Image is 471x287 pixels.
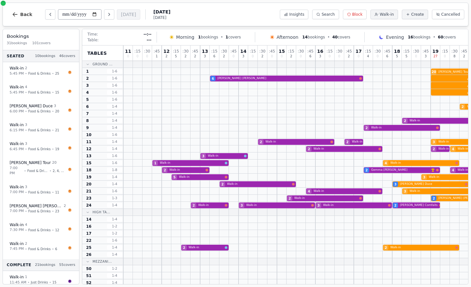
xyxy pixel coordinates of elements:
span: 3 [425,55,426,58]
span: 40 [332,35,338,39]
span: 27 [434,55,438,58]
span: 1 [86,69,89,74]
span: 2 [462,104,464,109]
span: 4 [25,85,27,90]
span: 2 [223,55,225,58]
span: Walk-in [352,140,362,144]
span: Walk-in [265,140,329,144]
span: [PERSON_NAME] [PERSON_NAME] [217,76,358,81]
span: 1 - 6 [107,90,122,95]
span: 2 [25,241,27,247]
span: 3 [25,141,27,147]
span: • [25,209,27,214]
span: • [52,147,54,152]
span: 6:15 PM [10,128,24,133]
span: 1 - 4 [107,175,122,179]
span: Walk-in [198,203,223,208]
span: 2 [346,140,349,144]
span: 15 [53,280,57,285]
span: 20 [86,182,92,187]
span: Gemma [PERSON_NAME] [371,168,430,172]
button: [PERSON_NAME] Duce36:00 PM•Food & Drinks•20 [5,100,77,118]
button: [PERSON_NAME] [PERSON_NAME]27:00 PM•Food & Drinks•23 [5,200,77,217]
span: Create [411,12,424,17]
button: Walk-in 47:30 PM•Food & Drinks•12 [5,219,77,236]
span: 5 [86,97,89,102]
span: 15 [279,49,285,53]
span: 101 covers [32,41,51,46]
span: • [52,90,54,95]
h3: Bookings [7,33,75,39]
span: 20 [55,109,59,114]
span: 2 [433,147,435,152]
span: Cancelled [441,12,460,17]
span: 14 [240,49,246,53]
span: 2 [463,55,465,58]
button: Walk-in 45:45 PM•Food & Drinks•15 [5,81,77,99]
span: Walk-in [179,175,223,179]
span: 46 covers [59,53,75,59]
span: 31 bookings [7,41,27,46]
span: 0 [444,55,446,58]
span: Ground ... [93,62,113,67]
span: : 30 [183,49,189,53]
span: 2 [290,55,292,58]
span: 6:45 PM [10,147,24,152]
span: 3 [319,55,321,58]
span: 3 [25,122,27,128]
span: 2 [86,76,89,81]
span: 14 [302,35,308,39]
span: 0 [377,55,378,58]
span: • [25,247,27,251]
span: 4 [86,90,89,95]
span: : 15 [288,49,294,53]
span: • [25,109,27,114]
span: 1 - 4 [107,111,122,116]
span: 3 [241,203,243,208]
button: Create [402,10,428,19]
span: 8 [86,118,89,123]
span: 0 [415,55,417,58]
span: 19 [55,147,59,152]
span: 3 [423,175,426,180]
span: Walk-in [294,196,358,201]
span: 8 [453,55,455,58]
span: Walk-in [10,241,24,246]
span: [PERSON_NAME] Tour [10,160,51,165]
span: : 45 [192,49,198,53]
span: 1 [225,35,228,39]
span: • [52,128,54,133]
span: • [52,228,54,233]
span: • [25,90,27,95]
span: Walk-in [313,189,377,193]
span: 20 [52,160,57,166]
span: 25 [55,71,59,76]
span: 2 [64,203,66,209]
span: : 30 [259,49,265,53]
span: 7:45 PM [10,246,24,252]
span: 2 [308,147,310,152]
span: 2 [261,55,263,58]
span: Walk-in [10,66,24,71]
span: [DATE] [153,15,170,20]
button: Previous day [45,9,55,20]
span: 6 [212,76,214,81]
span: 3 [204,55,206,58]
span: : 15 [442,49,448,53]
span: 4 [452,168,454,173]
span: --:-- [143,32,151,37]
span: 1 [25,275,27,280]
span: 19 [86,175,92,180]
button: Next day [104,9,114,20]
span: Walk-in [160,161,223,165]
span: 1 [154,161,157,166]
span: 2 [184,55,186,58]
span: 2 [222,182,224,187]
span: 18 [394,49,400,53]
button: Walk-in 37:00 PM•Food & Drinks•11 [5,181,77,199]
span: 23 [55,209,59,214]
span: Seated [7,53,24,59]
span: 7:00 PM [10,166,23,176]
span: 12 [55,228,59,233]
span: 19 [432,49,438,53]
